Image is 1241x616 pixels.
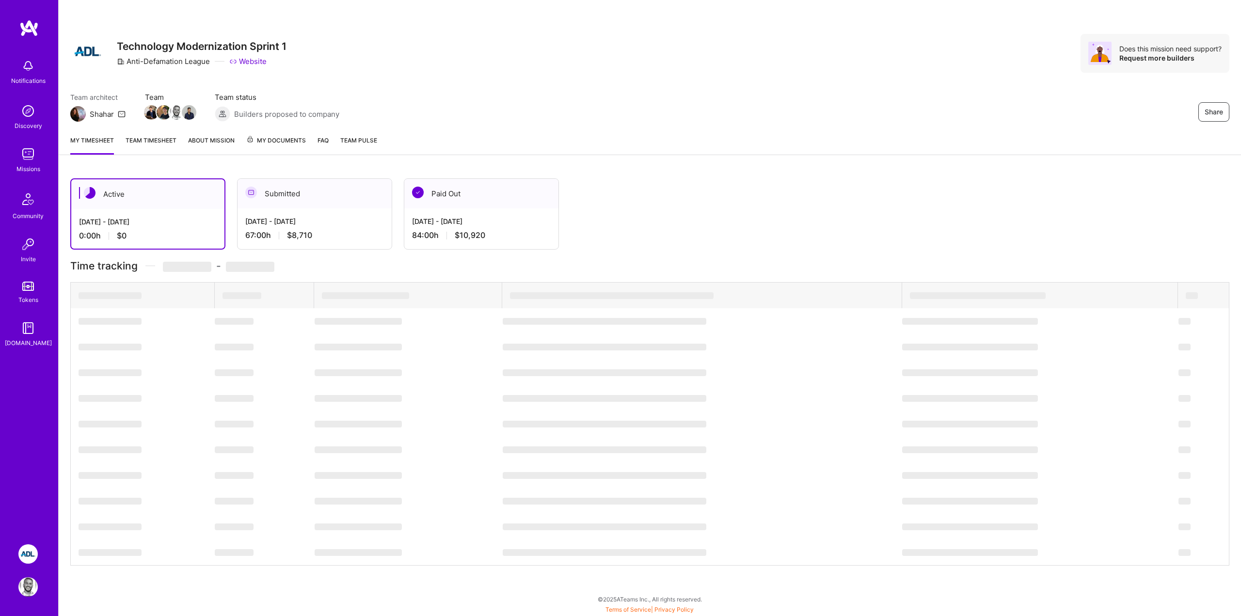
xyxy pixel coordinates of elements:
img: logo [19,19,39,37]
a: Privacy Policy [654,606,694,613]
span: ‌ [1178,318,1191,325]
span: Share [1205,107,1223,117]
div: Tokens [18,295,38,305]
span: ‌ [902,472,1038,479]
img: Team Member Avatar [157,105,171,120]
a: User Avatar [16,577,40,597]
div: Shahar [90,109,114,119]
img: guide book [18,318,38,338]
span: ‌ [902,344,1038,350]
span: ‌ [79,549,142,556]
span: ‌ [902,549,1038,556]
span: ‌ [215,395,254,402]
img: Active [84,187,95,199]
span: ‌ [215,318,254,325]
span: | [605,606,694,613]
a: About Mission [188,135,235,155]
span: ‌ [503,344,706,350]
div: Community [13,211,44,221]
span: ‌ [1178,446,1191,453]
a: Team Pulse [340,135,377,155]
div: Request more builders [1119,53,1222,63]
div: [DATE] - [DATE] [412,216,551,226]
span: ‌ [1178,369,1191,376]
span: ‌ [79,498,142,505]
span: $0 [117,231,127,241]
div: © 2025 ATeams Inc., All rights reserved. [58,587,1241,611]
span: ‌ [215,549,254,556]
span: ‌ [215,344,254,350]
span: ‌ [215,446,254,453]
span: ‌ [79,369,142,376]
span: ‌ [503,446,706,453]
img: Team Member Avatar [169,105,184,120]
span: ‌ [79,292,142,299]
span: ‌ [902,421,1038,427]
img: Submitted [245,187,257,198]
div: Does this mission need support? [1119,44,1222,53]
span: ‌ [215,498,254,505]
span: ‌ [315,369,402,376]
div: [DATE] - [DATE] [245,216,384,226]
span: ‌ [315,498,402,505]
div: [DATE] - [DATE] [79,217,217,227]
span: ‌ [79,421,142,427]
span: ‌ [1178,523,1191,530]
div: Submitted [238,179,392,208]
span: Team Pulse [340,137,377,144]
img: Invite [18,235,38,254]
span: ‌ [79,523,142,530]
img: Team Member Avatar [182,105,196,120]
button: Share [1198,102,1229,122]
span: Team status [215,92,339,102]
a: Team timesheet [126,135,176,155]
span: ‌ [215,523,254,530]
img: User Avatar [18,577,38,597]
span: ‌ [503,421,706,427]
span: ‌ [503,318,706,325]
span: ‌ [902,318,1038,325]
span: ‌ [322,292,409,299]
span: ‌ [315,549,402,556]
span: ‌ [1178,498,1191,505]
span: ‌ [902,446,1038,453]
a: Team Member Avatar [170,104,183,121]
span: ‌ [315,421,402,427]
span: ‌ [79,472,142,479]
div: Anti-Defamation League [117,56,210,66]
img: Community [16,188,40,211]
span: Team architect [70,92,126,102]
div: Notifications [11,76,46,86]
span: ‌ [315,446,402,453]
span: ‌ [910,292,1046,299]
div: 0:00 h [79,231,217,241]
div: [DOMAIN_NAME] [5,338,52,348]
a: FAQ [318,135,329,155]
h3: Technology Modernization Sprint 1 [117,40,286,52]
div: 67:00 h [245,230,384,240]
span: ‌ [902,395,1038,402]
span: ‌ [1178,472,1191,479]
img: ADL: Technology Modernization Sprint 1 [18,544,38,564]
span: ‌ [223,292,261,299]
span: ‌ [79,395,142,402]
span: ‌ [315,523,402,530]
div: Discovery [15,121,42,131]
span: ‌ [79,344,142,350]
span: Team [145,92,195,102]
div: Invite [21,254,36,264]
img: Paid Out [412,187,424,198]
span: ‌ [1178,344,1191,350]
span: ‌ [79,318,142,325]
img: bell [18,56,38,76]
div: Active [71,179,224,209]
span: ‌ [902,369,1038,376]
span: ‌ [1186,292,1198,299]
span: ‌ [503,395,706,402]
span: ‌ [215,421,254,427]
span: ‌ [1178,549,1191,556]
span: ‌ [503,549,706,556]
a: Team Member Avatar [145,104,158,121]
span: ‌ [315,395,402,402]
a: Team Member Avatar [183,104,195,121]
